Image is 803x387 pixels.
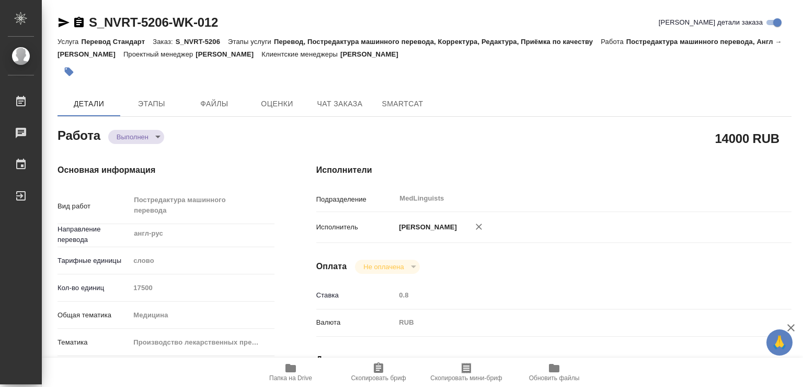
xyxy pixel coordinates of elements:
[377,97,428,110] span: SmartCat
[316,317,396,328] p: Валюта
[252,97,302,110] span: Оценки
[81,38,153,46] p: Перевод Стандарт
[395,314,752,331] div: RUB
[58,283,130,293] p: Кол-во единиц
[340,50,406,58] p: [PERSON_NAME]
[510,358,598,387] button: Обновить файлы
[58,224,130,245] p: Направление перевода
[58,125,100,144] h2: Работа
[189,97,239,110] span: Файлы
[335,358,422,387] button: Скопировать бриф
[422,358,510,387] button: Скопировать мини-бриф
[316,222,396,233] p: Исполнитель
[529,374,580,382] span: Обновить файлы
[601,38,626,46] p: Работа
[58,256,130,266] p: Тарифные единицы
[395,222,457,233] p: [PERSON_NAME]
[228,38,274,46] p: Этапы услуги
[130,306,274,324] div: Медицина
[316,290,396,301] p: Ставка
[715,129,779,147] h2: 14000 RUB
[58,38,81,46] p: Услуга
[247,358,335,387] button: Папка на Drive
[315,97,365,110] span: Чат заказа
[771,331,788,353] span: 🙏
[127,97,177,110] span: Этапы
[316,164,791,176] h4: Исполнители
[89,15,218,29] a: S_NVRT-5206-WK-012
[316,353,791,366] h4: Дополнительно
[395,288,752,303] input: Пустое поле
[108,130,164,144] div: Выполнен
[467,215,490,238] button: Удалить исполнителя
[123,50,196,58] p: Проектный менеджер
[73,16,85,29] button: Скопировать ссылку
[153,38,175,46] p: Заказ:
[58,164,274,176] h4: Основная информация
[58,310,130,320] p: Общая тематика
[130,334,274,351] div: Производство лекарственных препаратов
[430,374,502,382] span: Скопировать мини-бриф
[659,17,763,28] span: [PERSON_NAME] детали заказа
[58,60,81,83] button: Добавить тэг
[113,132,152,141] button: Выполнен
[351,374,406,382] span: Скопировать бриф
[360,262,407,271] button: Не оплачена
[58,201,130,212] p: Вид работ
[64,97,114,110] span: Детали
[355,260,419,274] div: Выполнен
[130,252,274,270] div: слово
[58,337,130,348] p: Тематика
[269,374,312,382] span: Папка на Drive
[274,38,601,46] p: Перевод, Постредактура машинного перевода, Корректура, Редактура, Приёмка по качеству
[261,50,340,58] p: Клиентские менеджеры
[316,260,347,273] h4: Оплата
[316,194,396,205] p: Подразделение
[130,280,274,295] input: Пустое поле
[766,329,793,356] button: 🙏
[176,38,228,46] p: S_NVRT-5206
[58,16,70,29] button: Скопировать ссылку для ЯМессенджера
[196,50,261,58] p: [PERSON_NAME]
